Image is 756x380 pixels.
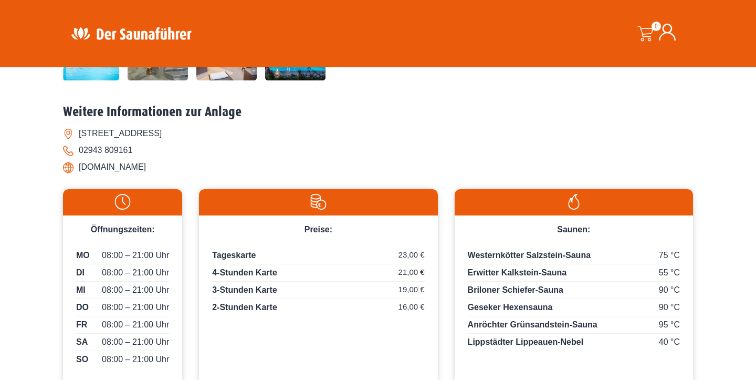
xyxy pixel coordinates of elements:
span: DI [76,266,85,279]
img: Flamme-weiss.svg [460,194,688,210]
span: 08:00 – 21:00 Uhr [102,266,169,279]
span: Geseker Hexensauna [468,303,553,312]
span: 21,00 € [398,266,425,279]
span: 08:00 – 21:00 Uhr [102,284,169,296]
span: Preise: [304,225,332,234]
h2: Weitere Informationen zur Anlage [63,104,693,120]
span: MO [76,249,90,262]
span: MI [76,284,86,296]
p: Tageskarte [212,249,424,264]
span: 90 °C [659,301,680,314]
li: [DOMAIN_NAME] [63,159,693,176]
p: 4-Stunden Karte [212,266,424,282]
img: Preise-weiss.svg [204,194,432,210]
li: [STREET_ADDRESS] [63,125,693,142]
span: FR [76,319,87,331]
span: 40 °C [659,336,680,348]
span: Saunen: [557,225,590,234]
span: 08:00 – 21:00 Uhr [102,249,169,262]
span: Briloner Schiefer-Sauna [468,285,563,294]
span: Anröchter Grünsandstein-Sauna [468,320,597,329]
span: SA [76,336,88,348]
span: DO [76,301,89,314]
p: 2-Stunden Karte [212,301,424,314]
img: Uhr-weiss.svg [68,194,177,210]
span: 0 [652,22,661,31]
span: 75 °C [659,249,680,262]
span: 08:00 – 21:00 Uhr [102,319,169,331]
span: 08:00 – 21:00 Uhr [102,353,169,366]
span: Öffnungszeiten: [91,225,155,234]
span: 16,00 € [398,301,425,313]
span: 90 °C [659,284,680,296]
span: SO [76,353,88,366]
span: 55 °C [659,266,680,279]
span: 08:00 – 21:00 Uhr [102,336,169,348]
span: Erwitter Kalkstein-Sauna [468,268,567,277]
span: Lippstädter Lippeauen-Nebel [468,337,583,346]
span: 23,00 € [398,249,425,261]
span: Westernkötter Salzstein-Sauna [468,251,591,260]
p: 3-Stunden Karte [212,284,424,299]
span: 08:00 – 21:00 Uhr [102,301,169,314]
span: 95 °C [659,319,680,331]
span: 19,00 € [398,284,425,296]
li: 02943 809161 [63,142,693,159]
